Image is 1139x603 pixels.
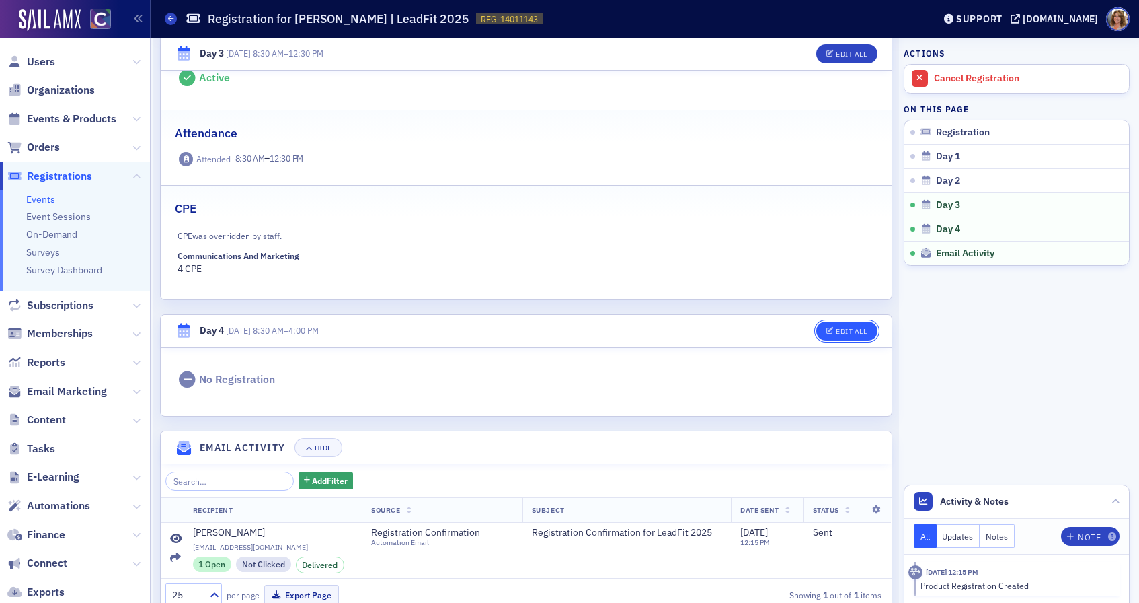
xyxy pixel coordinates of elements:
time: 4:00 PM [288,325,319,336]
div: Communications and Marketing [178,251,299,261]
span: [DATE] [740,526,768,538]
time: 8:30 AM [253,325,284,336]
div: Active [199,71,230,85]
a: Reports [7,355,65,370]
a: Content [7,413,66,427]
button: Updates [937,524,980,548]
span: Events & Products [27,112,116,127]
button: Edit All [816,322,877,341]
div: Day 4 [200,324,224,338]
span: Users [27,55,55,69]
span: Date Sent [740,505,779,515]
div: Attended [196,154,231,164]
span: Day 3 [936,199,960,211]
a: Tasks [7,441,55,456]
span: Subject [532,505,565,515]
div: 25 [172,588,202,602]
button: All [914,524,937,548]
div: Showing out of items [652,589,881,601]
a: Registration ConfirmationAutomation Email [371,527,506,548]
div: Activity [908,565,922,579]
div: 1 Open [193,557,232,571]
span: – [226,48,323,59]
a: Survey Dashboard [26,264,102,276]
a: Registrations [7,169,92,184]
h4: Email Activity [200,441,286,455]
span: Profile [1106,7,1130,31]
button: [DOMAIN_NAME] [1011,14,1103,24]
span: Orders [27,140,60,155]
h4: Actions [904,47,945,59]
h4: On this page [904,103,1130,115]
a: Finance [7,528,65,542]
a: [PERSON_NAME] [193,527,353,539]
div: Cancel Registration [934,73,1122,85]
a: Surveys [26,246,60,258]
a: Exports [7,585,65,600]
div: Edit All [836,328,867,335]
a: Automations [7,499,90,513]
span: Finance [27,528,65,542]
a: Organizations [7,83,95,98]
a: Orders [7,140,60,155]
a: Email Marketing [7,384,107,399]
span: E-Learning [27,470,79,485]
div: Not Clicked [236,557,291,571]
span: Day 1 [936,151,960,163]
span: Connect [27,556,67,571]
span: Status [813,505,839,515]
button: Hide [294,438,342,457]
time: 8/28/2025 12:15 PM [926,567,978,577]
div: Hide [315,444,332,452]
a: Connect [7,556,67,571]
span: Email Activity [936,248,994,260]
div: Automation Email [371,538,494,547]
time: 12:15 PM [740,538,770,547]
a: E-Learning [7,470,79,485]
span: Day 2 [936,175,960,187]
span: [DATE] [226,325,251,336]
span: – [235,151,303,166]
span: Email Marketing [27,384,107,399]
span: Recipient [193,505,233,515]
div: Sent [813,527,882,539]
span: Exports [27,585,65,600]
button: Notes [980,524,1015,548]
a: Subscriptions [7,298,93,313]
h1: Registration for [PERSON_NAME] | LeadFit 2025 [208,11,469,27]
strong: 1 [820,589,830,601]
div: Product Registration Created [920,579,1111,592]
span: Add Filter [312,474,348,487]
input: Search… [165,472,294,491]
a: Events & Products [7,112,116,127]
a: Event Sessions [26,211,91,223]
div: 4 CPE [178,251,342,275]
span: – [226,325,319,336]
strong: 1 [851,589,861,601]
div: [DOMAIN_NAME] [1023,13,1098,25]
div: Edit All [836,50,867,58]
span: Organizations [27,83,95,98]
span: Registration [936,127,990,139]
time: 8:30 AM [235,153,265,164]
div: No Registration [199,373,275,386]
span: Day 4 [936,223,960,236]
span: Reports [27,355,65,370]
time: 12:30 PM [288,48,323,59]
img: SailAMX [19,9,81,31]
button: Edit All [816,44,877,63]
button: AddFilter [299,472,354,489]
a: Memberships [7,326,93,341]
span: Content [27,413,66,427]
a: Events [26,193,55,205]
span: [EMAIL_ADDRESS][DOMAIN_NAME] [193,543,353,552]
div: Note [1078,534,1101,541]
span: [DATE] [226,48,251,59]
span: REG-14011143 [481,13,538,25]
span: Activity & Notes [940,495,1009,509]
div: CPE was overridden by staff. [178,227,629,242]
div: [PERSON_NAME] [193,527,265,539]
a: Cancel Registration [904,65,1129,93]
h2: CPE [175,200,196,217]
